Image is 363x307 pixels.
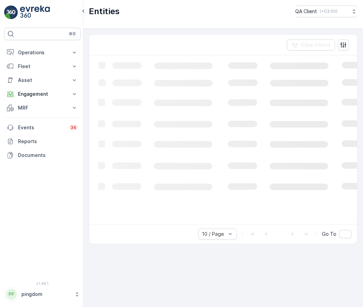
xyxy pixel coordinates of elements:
button: Clear Filters [287,39,335,50]
button: Operations [4,46,81,59]
button: PPpingdom [4,287,81,301]
img: logo_light-DOdMpM7g.png [20,6,50,19]
button: Asset [4,73,81,87]
img: logo [4,6,18,19]
a: Events34 [4,121,81,134]
p: Entities [89,6,120,17]
p: MRF [18,104,67,111]
p: Reports [18,138,78,145]
a: Documents [4,148,81,162]
p: Fleet [18,63,67,70]
p: ( +03:00 ) [320,9,337,14]
button: Engagement [4,87,81,101]
div: PP [6,289,17,300]
button: QA Client(+03:00) [295,6,357,17]
p: pingdom [21,291,71,298]
p: QA Client [295,8,317,15]
p: ⌘B [69,31,76,37]
p: Clear Filters [301,41,331,48]
p: Operations [18,49,67,56]
span: v 1.48.1 [4,281,81,286]
p: Events [18,124,65,131]
p: Documents [18,152,78,159]
p: Engagement [18,91,67,97]
p: Asset [18,77,67,84]
span: Go To [322,231,336,238]
button: MRF [4,101,81,115]
p: 34 [71,125,76,130]
button: Fleet [4,59,81,73]
a: Reports [4,134,81,148]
